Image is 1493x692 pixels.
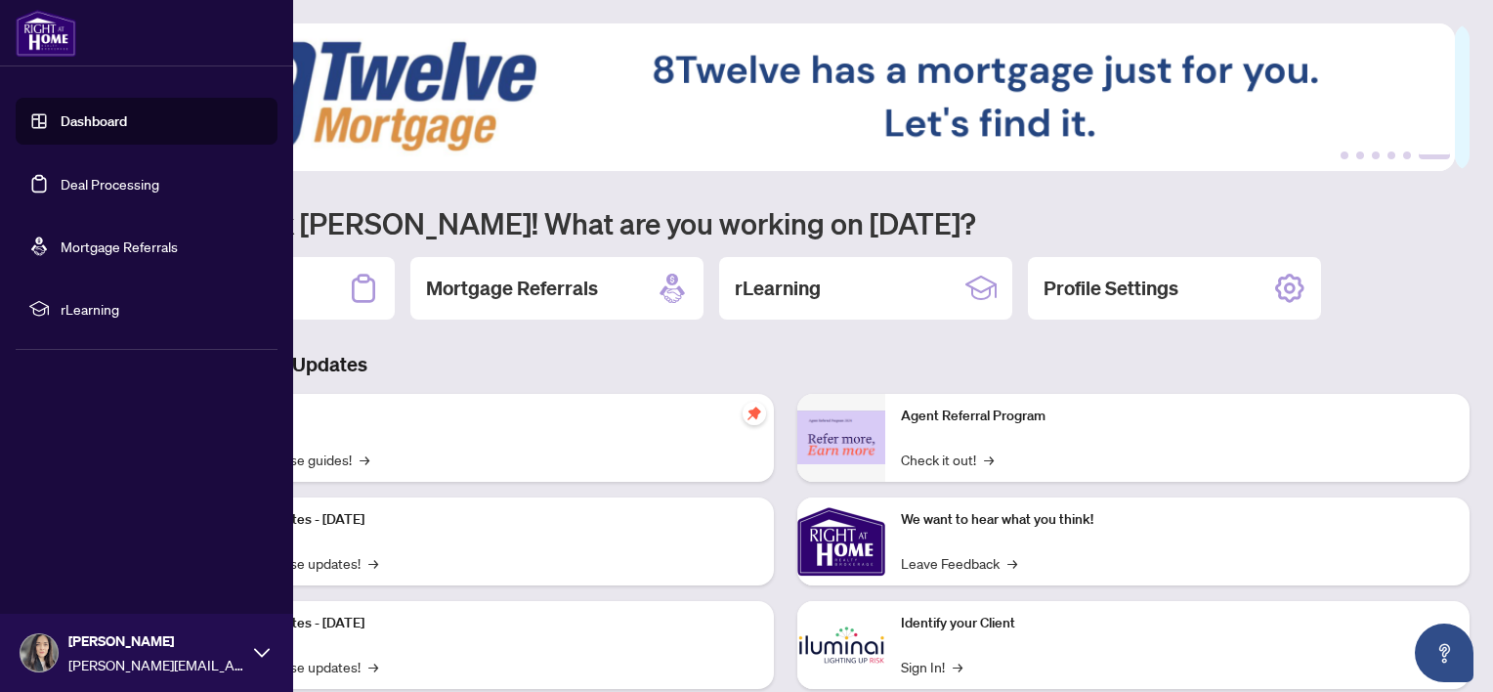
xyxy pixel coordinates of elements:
p: Platform Updates - [DATE] [205,613,758,634]
button: 1 [1341,151,1348,159]
span: → [368,552,378,574]
img: Profile Icon [21,634,58,671]
h3: Brokerage & Industry Updates [102,351,1470,378]
span: → [360,449,369,470]
span: [PERSON_NAME] [68,630,244,652]
button: 6 [1419,151,1450,159]
h2: Profile Settings [1044,275,1178,302]
img: Slide 5 [102,23,1455,171]
p: We want to hear what you think! [901,509,1454,531]
p: Identify your Client [901,613,1454,634]
h2: rLearning [735,275,821,302]
img: We want to hear what you think! [797,497,885,585]
a: Dashboard [61,112,127,130]
button: 4 [1387,151,1395,159]
img: logo [16,10,76,57]
h1: Welcome back [PERSON_NAME]! What are you working on [DATE]? [102,204,1470,241]
a: Deal Processing [61,175,159,193]
p: Agent Referral Program [901,406,1454,427]
span: → [1007,552,1017,574]
button: Open asap [1415,624,1473,682]
span: → [953,656,962,677]
span: → [984,449,994,470]
h2: Mortgage Referrals [426,275,598,302]
img: Identify your Client [797,601,885,689]
p: Self-Help [205,406,758,427]
button: 3 [1372,151,1380,159]
img: Agent Referral Program [797,411,885,464]
a: Mortgage Referrals [61,238,178,255]
span: [PERSON_NAME][EMAIL_ADDRESS][DOMAIN_NAME] [68,654,244,675]
p: Platform Updates - [DATE] [205,509,758,531]
span: → [368,656,378,677]
a: Sign In!→ [901,656,962,677]
span: rLearning [61,298,264,320]
button: 2 [1356,151,1364,159]
a: Check it out!→ [901,449,994,470]
a: Leave Feedback→ [901,552,1017,574]
button: 5 [1403,151,1411,159]
span: pushpin [743,402,766,425]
